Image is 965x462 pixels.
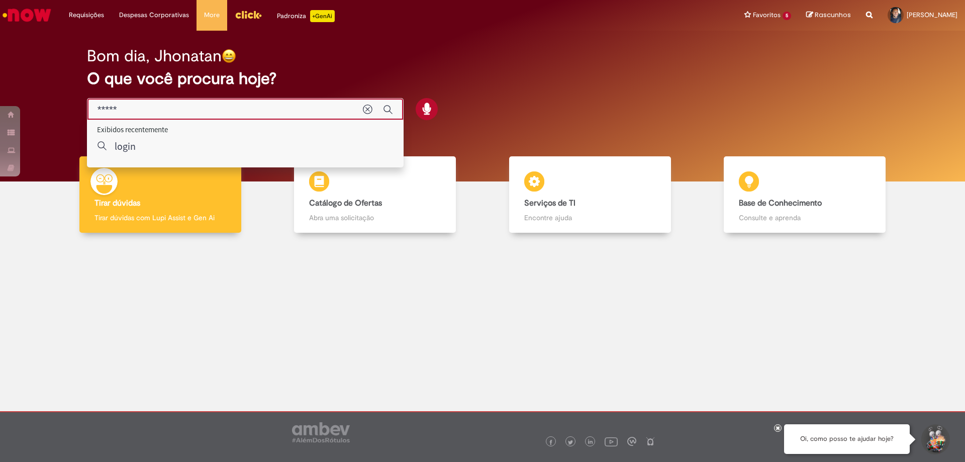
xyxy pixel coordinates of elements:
p: Tirar dúvidas com Lupi Assist e Gen Ai [94,213,226,223]
img: logo_footer_ambev_rotulo_gray.png [292,422,350,442]
b: Tirar dúvidas [94,198,140,208]
b: Catálogo de Ofertas [309,198,382,208]
h2: Bom dia, Jhonatan [87,47,222,65]
span: Requisições [69,10,104,20]
span: 5 [783,12,791,20]
img: logo_footer_facebook.png [548,440,553,445]
img: ServiceNow [1,5,53,25]
div: Padroniza [277,10,335,22]
a: Catálogo de Ofertas Abra uma solicitação [268,156,483,233]
img: logo_footer_youtube.png [605,435,618,448]
img: logo_footer_workplace.png [627,437,636,446]
span: Despesas Corporativas [119,10,189,20]
p: Encontre ajuda [524,213,656,223]
span: [PERSON_NAME] [907,11,957,19]
p: +GenAi [310,10,335,22]
p: Abra uma solicitação [309,213,441,223]
a: Rascunhos [806,11,851,20]
img: happy-face.png [222,49,236,63]
p: Consulte e aprenda [739,213,871,223]
a: Base de Conhecimento Consulte e aprenda [698,156,913,233]
span: More [204,10,220,20]
a: Serviços de TI Encontre ajuda [482,156,698,233]
div: Oi, como posso te ajudar hoje? [784,424,910,454]
b: Base de Conhecimento [739,198,822,208]
button: Iniciar Conversa de Suporte [920,424,950,454]
span: Favoritos [753,10,781,20]
b: Serviços de TI [524,198,575,208]
img: logo_footer_naosei.png [646,437,655,446]
span: Rascunhos [815,10,851,20]
img: logo_footer_linkedin.png [588,439,593,445]
h2: O que você procura hoje? [87,70,879,87]
img: click_logo_yellow_360x200.png [235,7,262,22]
a: Tirar dúvidas Tirar dúvidas com Lupi Assist e Gen Ai [53,156,268,233]
img: logo_footer_twitter.png [568,440,573,445]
